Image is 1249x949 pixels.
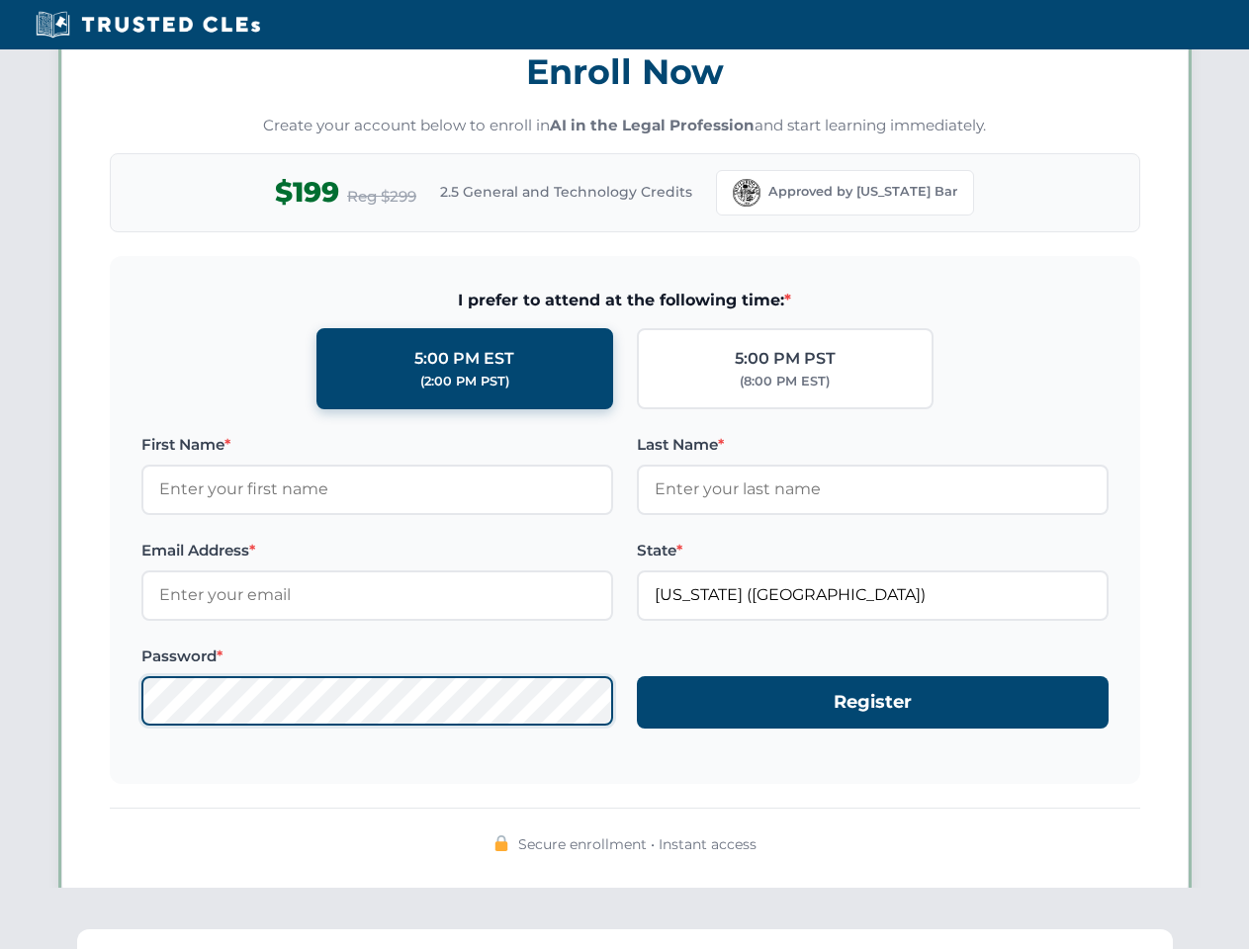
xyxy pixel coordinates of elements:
[637,570,1109,620] input: Florida (FL)
[141,539,613,562] label: Email Address
[550,116,755,134] strong: AI in the Legal Profession
[637,539,1109,562] label: State
[518,833,757,855] span: Secure enrollment • Instant access
[30,10,266,40] img: Trusted CLEs
[735,346,836,372] div: 5:00 PM PST
[414,346,514,372] div: 5:00 PM EST
[637,433,1109,457] label: Last Name
[141,465,613,514] input: Enter your first name
[768,182,957,202] span: Approved by [US_STATE] Bar
[740,372,830,391] div: (8:00 PM EST)
[141,645,613,668] label: Password
[637,465,1109,514] input: Enter your last name
[440,181,692,203] span: 2.5 General and Technology Credits
[275,170,339,215] span: $199
[493,835,509,851] img: 🔒
[141,433,613,457] label: First Name
[110,41,1140,103] h3: Enroll Now
[141,570,613,620] input: Enter your email
[420,372,509,391] div: (2:00 PM PST)
[733,179,760,207] img: Florida Bar
[110,115,1140,137] p: Create your account below to enroll in and start learning immediately.
[347,185,416,209] span: Reg $299
[141,288,1109,313] span: I prefer to attend at the following time:
[637,676,1109,729] button: Register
